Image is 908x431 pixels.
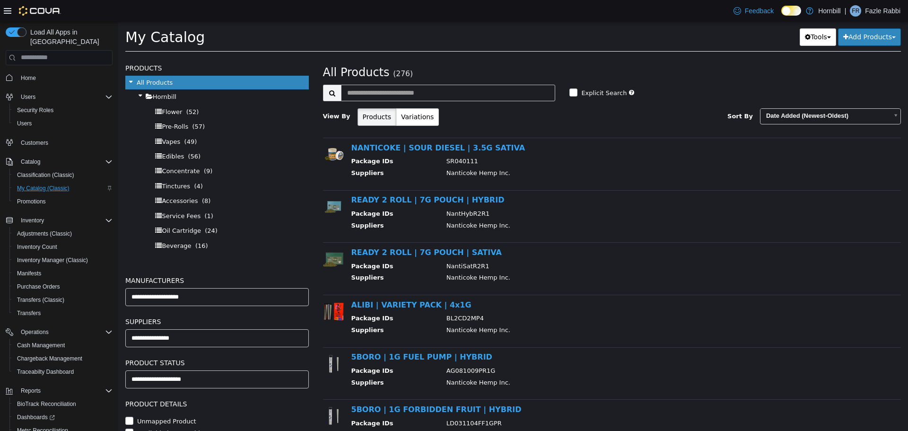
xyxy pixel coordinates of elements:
[74,101,87,108] span: (57)
[2,155,116,168] button: Catalog
[321,292,762,304] td: BL2CD2MP4
[68,87,81,94] span: (52)
[13,169,113,181] span: Classification (Classic)
[21,93,35,101] span: Users
[321,251,762,263] td: Nanticoke Hemp Inc.
[9,352,116,365] button: Chargeback Management
[233,187,321,199] th: Package IDs
[205,91,232,98] span: View By
[321,356,762,368] td: Nanticoke Hemp Inc.
[681,7,718,24] button: Tools
[13,183,73,194] a: My Catalog (Classic)
[13,196,113,207] span: Promotions
[13,228,113,239] span: Adjustments (Classic)
[44,87,64,94] span: Flower
[17,72,113,84] span: Home
[17,395,78,405] label: Unmapped Product
[19,6,61,16] img: Cova
[17,156,44,167] button: Catalog
[13,398,113,410] span: BioTrack Reconciliation
[9,267,116,280] button: Manifests
[17,342,65,349] span: Cash Management
[70,131,82,138] span: (56)
[239,87,278,104] button: Products
[321,344,762,356] td: AG081009PR1G
[17,326,52,338] button: Operations
[7,41,191,52] h5: Products
[205,175,226,195] img: 150
[13,268,113,279] span: Manifests
[17,72,40,84] a: Home
[17,355,82,362] span: Chargeback Management
[77,220,90,228] span: (16)
[13,196,50,207] a: Promotions
[9,168,116,182] button: Classification (Classic)
[7,253,191,264] h5: Manufacturers
[17,171,74,179] span: Classification (Classic)
[44,161,72,168] span: Tinctures
[9,227,116,240] button: Adjustments (Classic)
[13,228,76,239] a: Adjustments (Classic)
[233,122,407,131] a: NANTICOKE | SOUR DIESEL | 3.5G SATIVA
[13,294,113,306] span: Transfers (Classic)
[730,1,777,20] a: Feedback
[9,411,116,424] a: Dashboards
[233,251,321,263] th: Suppliers
[9,280,116,293] button: Purchase Orders
[17,413,55,421] span: Dashboards
[9,240,116,254] button: Inventory Count
[321,187,762,199] td: NantHybR2R1
[7,294,191,306] h5: Suppliers
[13,183,113,194] span: My Catalog (Classic)
[17,385,44,396] button: Reports
[13,255,92,266] a: Inventory Manager (Classic)
[18,57,54,64] span: All Products
[13,268,45,279] a: Manifests
[84,176,92,183] span: (8)
[21,158,40,166] span: Catalog
[35,71,58,79] span: Hornbill
[233,135,321,147] th: Package IDs
[9,365,116,378] button: Traceabilty Dashboard
[321,408,762,420] td: Nanticoke Hemp Inc.
[845,5,847,17] p: |
[2,136,116,150] button: Customers
[17,137,113,149] span: Customers
[205,122,226,143] img: 150
[205,279,226,300] img: 150
[13,255,113,266] span: Inventory Manager (Classic)
[781,6,801,16] input: Dark Mode
[233,226,384,235] a: READY 2 ROLL | 7G POUCH | SATIVA
[44,191,82,198] span: Service Fees
[13,294,68,306] a: Transfers (Classic)
[44,146,81,153] span: Concentrate
[17,243,57,251] span: Inventory Count
[852,5,859,17] span: FR
[13,281,113,292] span: Purchase Orders
[17,407,86,416] label: Available by Dropship
[13,241,113,253] span: Inventory Count
[17,91,113,103] span: Users
[13,241,61,253] a: Inventory Count
[13,281,64,292] a: Purchase Orders
[44,220,73,228] span: Beverage
[87,205,99,212] span: (24)
[13,118,35,129] a: Users
[13,308,44,319] a: Transfers
[13,353,86,364] a: Chargeback Management
[233,147,321,158] th: Suppliers
[44,205,83,212] span: Oil Cartridge
[2,90,116,104] button: Users
[233,174,386,183] a: READY 2 ROLL | 7G POUCH | HYBRID
[17,120,32,127] span: Users
[86,146,94,153] span: (9)
[818,5,840,17] p: Hornbill
[9,182,116,195] button: My Catalog (Classic)
[2,71,116,85] button: Home
[44,116,62,123] span: Vapes
[642,87,770,102] span: Date Added (Newest-Oldest)
[233,240,321,252] th: Package IDs
[233,292,321,304] th: Package IDs
[205,227,226,248] img: 150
